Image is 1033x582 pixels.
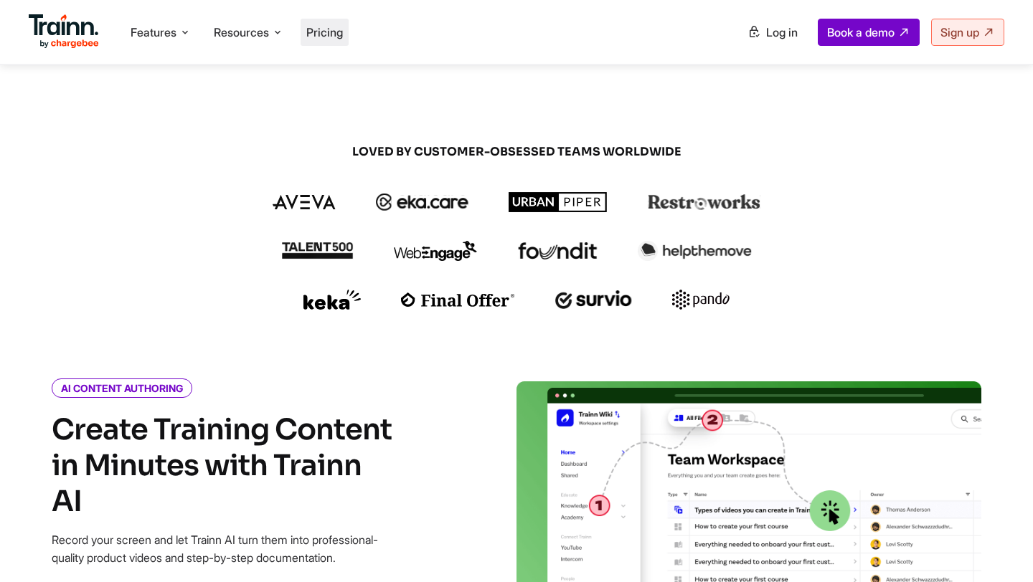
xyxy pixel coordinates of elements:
[131,24,176,40] span: Features
[172,144,861,160] span: LOVED BY CUSTOMER-OBSESSED TEAMS WORLDWIDE
[961,513,1033,582] iframe: Chat Widget
[401,292,515,307] img: finaloffer logo
[273,195,336,209] img: aveva logo
[648,194,760,210] img: restroworks logo
[940,25,979,39] span: Sign up
[739,19,806,45] a: Log in
[52,412,396,520] h4: Create Training Content in Minutes with Trainn AI
[376,194,469,211] img: ekacare logo
[52,531,396,567] p: Record your screen and let Trainn AI turn them into professional-quality product videos and step-...
[29,14,99,49] img: Trainn Logo
[517,242,598,259] img: foundit logo
[303,290,361,310] img: keka logo
[555,290,632,309] img: survio logo
[394,241,477,261] img: webengage logo
[281,242,353,259] img: talent500 logo
[509,192,608,212] img: urbanpiper logo
[52,378,192,398] i: AI CONTENT AUTHORING
[638,241,752,261] img: helpthemove logo
[827,25,895,39] span: Book a demo
[818,19,920,46] a: Book a demo
[766,25,798,39] span: Log in
[672,290,730,310] img: pando logo
[931,19,1004,46] a: Sign up
[306,25,343,39] a: Pricing
[214,24,269,40] span: Resources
